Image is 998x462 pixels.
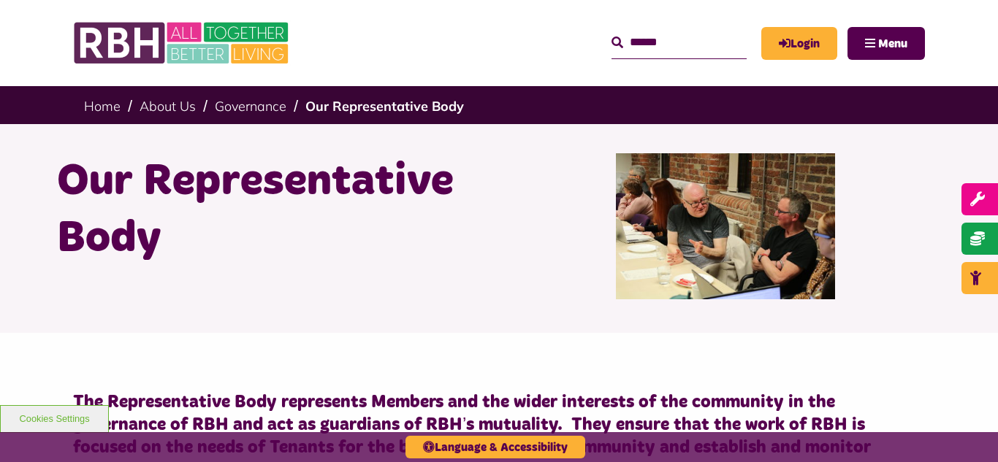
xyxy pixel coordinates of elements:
button: Navigation [847,27,925,60]
iframe: Netcall Web Assistant for live chat [932,396,998,462]
a: Our Representative Body [305,98,464,115]
img: RBH [73,15,292,72]
a: Governance [215,98,286,115]
h1: Our Representative Body [57,153,488,267]
a: MyRBH [761,27,837,60]
button: Language & Accessibility [405,436,585,458]
span: Menu [878,38,907,50]
a: About Us [140,98,196,115]
img: Rep Body [616,153,835,299]
a: Home [84,98,121,115]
